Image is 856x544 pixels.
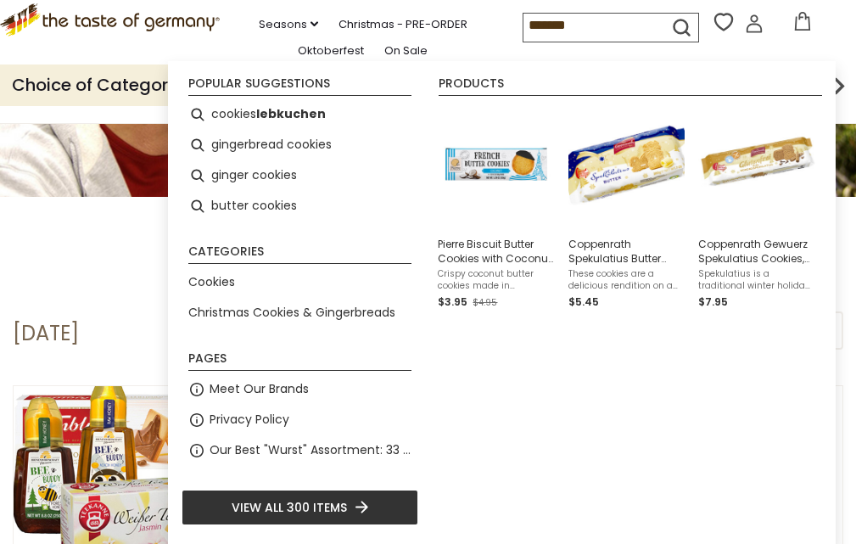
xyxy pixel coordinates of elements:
span: Coppenrath Spekulatius Butter Windmill Cookies 7.1 oz [568,237,685,266]
li: Popular suggestions [188,77,411,96]
a: Gluten Free Coppenrath Gewuerz Spekulatius CookiesCoppenrath Gewuerz Spekulatius Cookies, gluten ... [698,106,815,311]
a: Christmas Cookies & Gingerbreads [188,303,395,322]
li: Pierre Biscuit Butter Cookies with Coconut, 5.29 oz [431,99,562,318]
span: View all 300 items [232,498,347,517]
span: Spekulatius is a traditional winter holiday cookie with over 1,000 years of history. Created in t... [698,268,815,292]
a: Christmas - PRE-ORDER [338,15,467,34]
li: cookies lebkuchen [182,99,418,130]
li: Meet Our Brands [182,374,418,405]
a: Our Best "Wurst" Assortment: 33 Choices For The Grillabend [210,440,411,460]
li: Coppenrath Spekulatius Butter Windmill Cookies 7.1 oz [562,99,692,318]
span: $7.95 [698,294,728,309]
a: Seasons [259,15,318,34]
a: Meet Our Brands [210,379,309,399]
a: Pierre Butter Cookies with CoconutPierre Biscuit Butter Cookies with Coconut, 5.29 ozCrispy cocon... [438,106,555,311]
span: These cookies are a delicious rendition on a classic from Coppenrath - crispy, Christamas-spiced,... [568,268,685,292]
a: Coppenrath Spekulatius Butter Windmill Cookies 7.1 ozThese cookies are a delicious rendition on a... [568,106,685,311]
b: lebkuchen [256,104,326,124]
a: Cookies [188,272,235,292]
li: Categories [188,245,411,264]
span: $4.95 [473,296,497,309]
span: Pierre Biscuit Butter Cookies with Coconut, 5.29 oz [438,237,555,266]
span: Coppenrath Gewuerz Spekulatius Cookies, gluten and lactose free, 5.3 oz [698,237,815,266]
a: Oktoberfest [298,42,364,60]
img: next arrow [822,69,856,103]
img: Gluten Free Coppenrath Gewuerz Spekulatius Cookies [698,106,815,223]
li: Christmas Cookies & Gingerbreads [182,298,418,328]
li: butter cookies [182,191,418,222]
li: Our Best "Wurst" Assortment: 33 Choices For The Grillabend [182,435,418,466]
li: Cookies [182,267,418,298]
span: Crispy coconut butter cookies made in [GEOGRAPHIC_DATA] by [PERSON_NAME] [438,268,555,292]
img: Pierre Butter Cookies with Coconut [438,106,555,223]
li: Pages [188,352,411,371]
li: Privacy Policy [182,405,418,435]
span: $3.95 [438,294,467,309]
li: View all 300 items [182,490,418,525]
li: Coppenrath Gewuerz Spekulatius Cookies, gluten and lactose free, 5.3 oz [691,99,822,318]
span: $5.45 [568,294,599,309]
li: ginger cookies [182,160,418,191]
li: gingerbread cookies [182,130,418,160]
a: Privacy Policy [210,410,289,429]
a: On Sale [384,42,428,60]
h1: [DATE] [13,321,79,346]
li: Products [439,77,822,96]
